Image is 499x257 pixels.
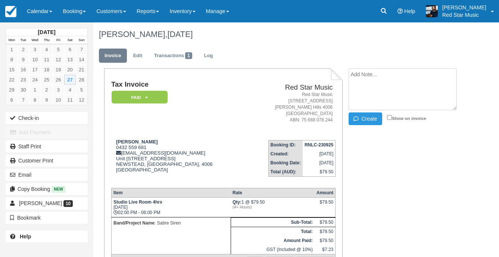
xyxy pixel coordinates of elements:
a: 19 [53,65,64,75]
td: 1 @ $79.50 [231,197,315,217]
span: 10 [63,200,73,207]
a: 27 [64,75,76,85]
th: Created: [268,149,303,158]
th: Rate [231,188,315,197]
address: Red Star Music [STREET_ADDRESS] [PERSON_NAME] Hills 4006 [GEOGRAPHIC_DATA] ABN: 75 688 078 244 [249,92,333,124]
a: 26 [53,75,64,85]
a: 16 [18,65,29,75]
a: Edit [128,49,148,63]
div: $79.50 [316,199,333,211]
a: 3 [29,44,41,55]
p: [PERSON_NAME] [442,4,486,11]
th: Amount Paid: [231,236,315,245]
h1: [PERSON_NAME], [99,30,462,39]
th: Item [111,188,231,197]
a: 2 [18,44,29,55]
td: $7.23 [315,245,336,254]
p: : Sabre Siren [113,219,229,227]
a: Paid [111,90,165,104]
a: 12 [53,55,64,65]
button: Email [6,169,88,181]
a: 9 [18,55,29,65]
label: Show on invoice [387,116,426,121]
th: Total: [231,227,315,236]
div: 0432 559 681 [EMAIL_ADDRESS][DOMAIN_NAME] Unit [STREET_ADDRESS] NEWSTEAD, [GEOGRAPHIC_DATA], 4006... [111,139,246,182]
td: $79.50 [315,236,336,245]
strong: Qty [233,199,241,205]
a: 6 [6,95,18,105]
a: 3 [53,85,64,95]
td: [DATE] [303,149,336,158]
a: 11 [41,55,52,65]
em: Paid [112,91,168,104]
a: Customer Print [6,155,88,167]
a: 8 [6,55,18,65]
a: 5 [53,44,64,55]
button: Check-in [6,112,88,124]
input: Show on invoice [387,115,392,120]
td: [DATE] [303,158,336,167]
a: 4 [41,44,52,55]
a: 17 [29,65,41,75]
span: 1 [185,52,192,59]
a: 18 [41,65,52,75]
a: Invoice [99,49,127,63]
a: 9 [41,95,52,105]
a: Staff Print [6,140,88,152]
em: (4+ Hours) [233,205,313,209]
th: Total (AUD): [268,167,303,177]
th: Sun [76,36,87,44]
img: checkfront-main-nav-mini-logo.png [5,6,16,17]
strong: [PERSON_NAME] [116,139,158,145]
h2: Red Star Music [249,84,333,92]
button: Bookmark [6,212,88,224]
th: Booking ID: [268,140,303,149]
strong: Band/Project Name [113,220,155,226]
button: Copy Booking New [6,183,88,195]
span: [DATE] [167,30,193,39]
b: Help [20,233,31,239]
a: 6 [64,44,76,55]
button: Add Payment [6,126,88,138]
a: 29 [6,85,18,95]
a: 4 [64,85,76,95]
a: 20 [64,65,76,75]
p: Red Star Music [442,11,486,19]
h1: Tax Invoice [111,81,246,89]
a: Transactions1 [149,49,198,63]
a: 1 [6,44,18,55]
a: 11 [64,95,76,105]
a: 28 [76,75,87,85]
i: Help [397,9,403,14]
span: New [52,186,65,192]
a: [PERSON_NAME] 10 [6,197,88,209]
a: 2 [41,85,52,95]
th: Mon [6,36,18,44]
strong: RNLC-230925 [305,142,333,148]
span: [PERSON_NAME] [19,200,62,206]
strong: Studio Live Room 4hrs [113,199,162,205]
a: Help [6,230,88,242]
a: 1 [29,85,41,95]
strong: [DATE] [38,29,55,35]
th: Amount [315,188,336,197]
td: GST (Included @ 10%) [231,245,315,254]
img: A1 [426,5,438,17]
th: Thu [41,36,52,44]
a: 13 [64,55,76,65]
th: Booking Date: [268,158,303,167]
td: $79.50 [315,227,336,236]
a: 8 [29,95,41,105]
a: 25 [41,75,52,85]
th: Tue [18,36,29,44]
a: 10 [29,55,41,65]
a: 10 [53,95,64,105]
a: 21 [76,65,87,75]
th: Sub-Total: [231,217,315,227]
td: $79.50 [303,167,336,177]
a: 23 [18,75,29,85]
a: 15 [6,65,18,75]
a: 30 [18,85,29,95]
a: 7 [76,44,87,55]
a: 12 [76,95,87,105]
